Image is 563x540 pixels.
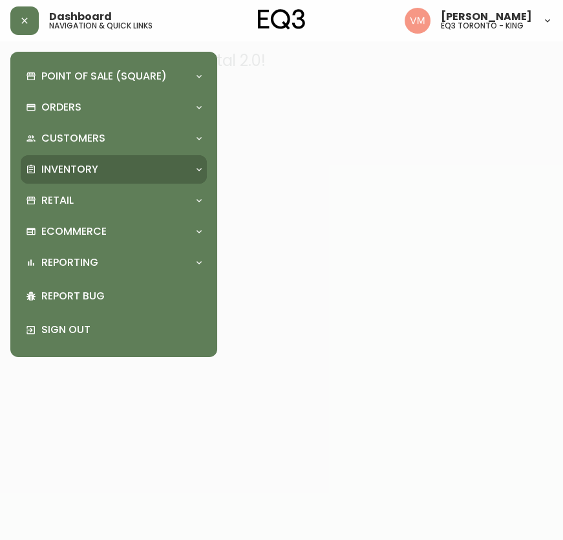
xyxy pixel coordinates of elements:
[49,12,112,22] span: Dashboard
[41,162,98,177] p: Inventory
[41,193,74,208] p: Retail
[21,93,207,122] div: Orders
[21,217,207,246] div: Ecommerce
[41,69,167,83] p: Point of Sale (Square)
[21,124,207,153] div: Customers
[441,22,524,30] h5: eq3 toronto - king
[49,22,153,30] h5: navigation & quick links
[41,255,98,270] p: Reporting
[405,8,430,34] img: 0f63483a436850f3a2e29d5ab35f16df
[41,100,81,114] p: Orders
[21,155,207,184] div: Inventory
[21,186,207,215] div: Retail
[21,62,207,91] div: Point of Sale (Square)
[258,9,306,30] img: logo
[41,323,202,337] p: Sign Out
[21,248,207,277] div: Reporting
[21,313,207,347] div: Sign Out
[41,289,202,303] p: Report Bug
[21,279,207,313] div: Report Bug
[441,12,532,22] span: [PERSON_NAME]
[41,131,105,146] p: Customers
[41,224,107,239] p: Ecommerce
